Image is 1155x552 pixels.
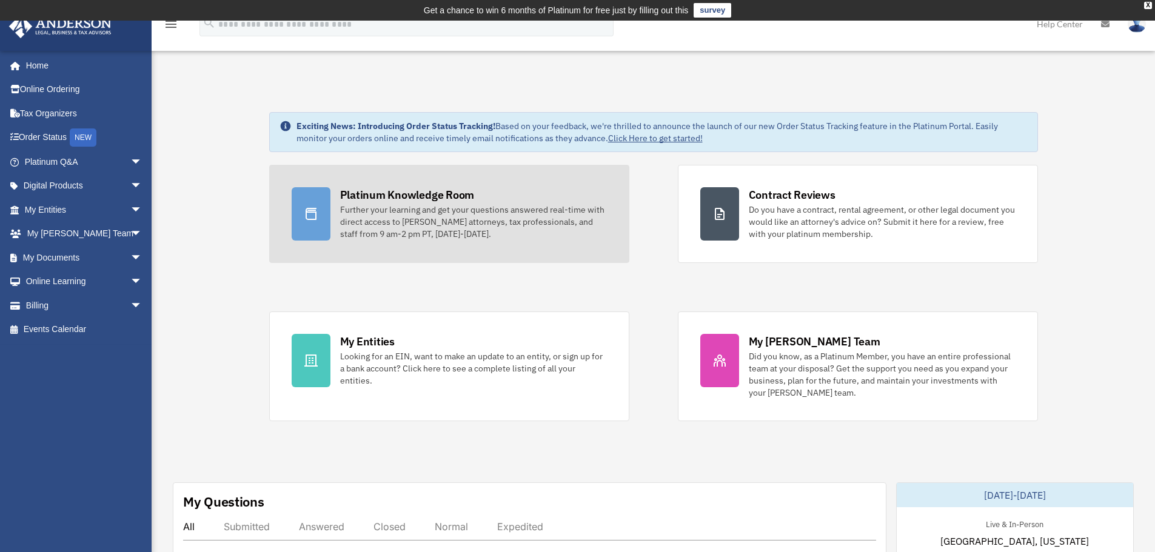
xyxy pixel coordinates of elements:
div: All [183,520,195,533]
a: My [PERSON_NAME] Teamarrow_drop_down [8,222,161,246]
span: arrow_drop_down [130,270,155,294]
a: survey [694,3,731,18]
div: Normal [435,520,468,533]
a: My Entitiesarrow_drop_down [8,198,161,222]
a: My Documentsarrow_drop_down [8,245,161,270]
span: arrow_drop_down [130,174,155,199]
a: Events Calendar [8,318,161,342]
div: Closed [373,520,406,533]
a: Contract Reviews Do you have a contract, rental agreement, or other legal document you would like... [678,165,1038,263]
div: Answered [299,520,344,533]
div: Expedited [497,520,543,533]
a: Home [8,53,155,78]
div: Based on your feedback, we're thrilled to announce the launch of our new Order Status Tracking fe... [296,120,1028,144]
a: Digital Productsarrow_drop_down [8,174,161,198]
div: My Entities [340,334,395,349]
img: User Pic [1128,15,1146,33]
a: My [PERSON_NAME] Team Did you know, as a Platinum Member, you have an entire professional team at... [678,311,1038,421]
a: My Entities Looking for an EIN, want to make an update to an entity, or sign up for a bank accoun... [269,311,629,421]
a: Online Learningarrow_drop_down [8,270,161,294]
a: Order StatusNEW [8,125,161,150]
a: menu [164,21,178,32]
a: Online Ordering [8,78,161,102]
a: Click Here to get started! [608,133,703,144]
strong: Exciting News: Introducing Order Status Tracking! [296,121,495,131]
div: Did you know, as a Platinum Member, you have an entire professional team at your disposal? Get th... [749,350,1016,399]
div: NEW [70,128,96,147]
a: Platinum Q&Aarrow_drop_down [8,150,161,174]
a: Tax Organizers [8,101,161,125]
img: Anderson Advisors Platinum Portal [5,15,115,38]
div: close [1144,2,1152,9]
div: My [PERSON_NAME] Team [749,334,880,349]
div: Live & In-Person [976,517,1053,530]
div: Do you have a contract, rental agreement, or other legal document you would like an attorney's ad... [749,204,1016,240]
div: My Questions [183,493,264,511]
div: Looking for an EIN, want to make an update to an entity, or sign up for a bank account? Click her... [340,350,607,387]
span: arrow_drop_down [130,245,155,270]
div: [DATE]-[DATE] [897,483,1133,507]
i: menu [164,17,178,32]
span: arrow_drop_down [130,150,155,175]
span: [GEOGRAPHIC_DATA], [US_STATE] [940,534,1089,548]
div: Get a chance to win 6 months of Platinum for free just by filling out this [424,3,689,18]
div: Contract Reviews [749,187,835,202]
a: Billingarrow_drop_down [8,293,161,318]
span: arrow_drop_down [130,293,155,318]
span: arrow_drop_down [130,198,155,222]
div: Platinum Knowledge Room [340,187,475,202]
span: arrow_drop_down [130,222,155,247]
a: Platinum Knowledge Room Further your learning and get your questions answered real-time with dire... [269,165,629,263]
div: Submitted [224,520,270,533]
i: search [203,16,216,30]
div: Further your learning and get your questions answered real-time with direct access to [PERSON_NAM... [340,204,607,240]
